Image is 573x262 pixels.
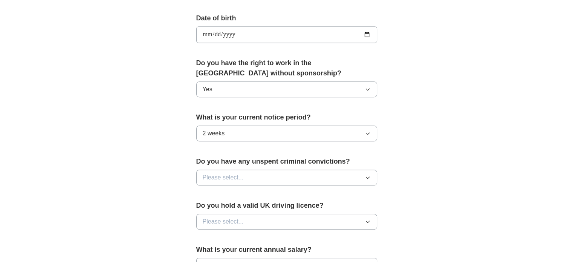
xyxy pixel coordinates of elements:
[196,170,377,185] button: Please select...
[203,173,244,182] span: Please select...
[196,81,377,97] button: Yes
[196,58,377,78] label: Do you have the right to work in the [GEOGRAPHIC_DATA] without sponsorship?
[196,13,377,23] label: Date of birth
[196,245,377,255] label: What is your current annual salary?
[196,214,377,230] button: Please select...
[196,112,377,123] label: What is your current notice period?
[196,201,377,211] label: Do you hold a valid UK driving licence?
[196,156,377,167] label: Do you have any unspent criminal convictions?
[203,217,244,226] span: Please select...
[203,85,212,94] span: Yes
[203,129,225,138] span: 2 weeks
[196,126,377,141] button: 2 weeks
